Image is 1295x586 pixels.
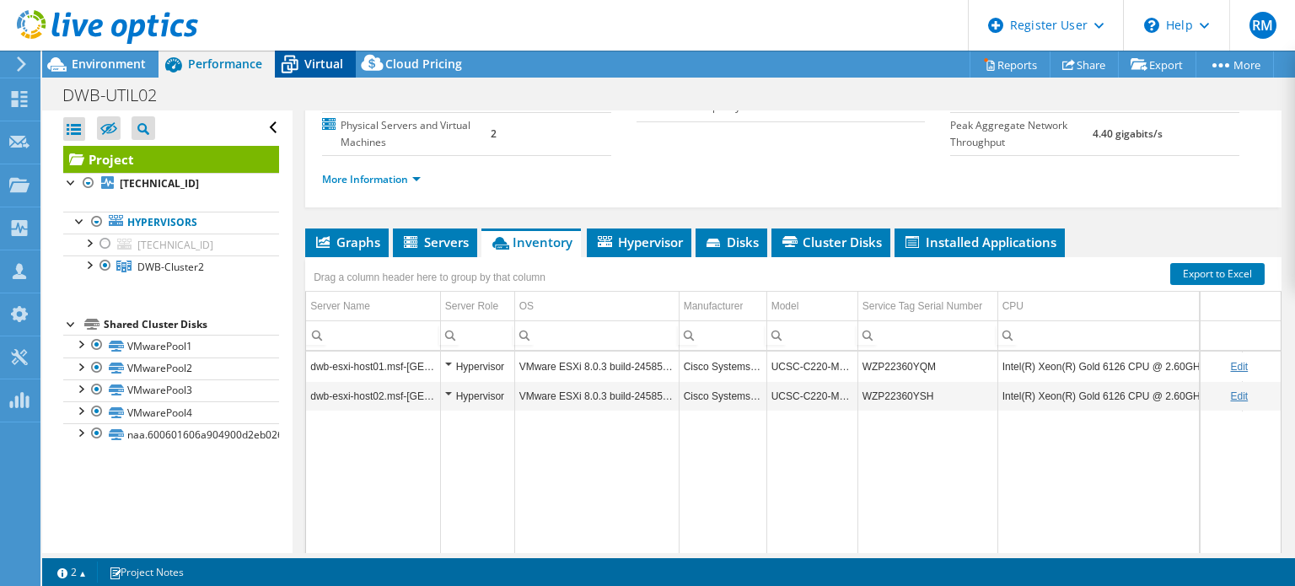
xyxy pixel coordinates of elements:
span: Graphs [314,234,380,250]
td: Column Server Name, Value dwb-esxi-host01.msf-usa.ny [306,352,440,381]
td: Model Column [766,292,857,321]
td: Column Server Role, Value Hypervisor [440,381,514,411]
td: Column Manufacturer, Value Cisco Systems Inc [679,381,766,411]
label: Peak Aggregate Network Throughput [950,117,1092,151]
a: VMwarePool1 [63,335,279,357]
a: Edit [1230,390,1248,402]
a: Reports [970,51,1051,78]
b: 4.40 gigabits/s [1093,126,1163,141]
a: More Information [322,172,421,186]
div: Service Tag Serial Number [862,296,983,316]
a: VMwarePool4 [63,401,279,423]
td: Column Service Tag Serial Number, Value WZP22360YQM [857,352,997,381]
span: Cluster Disks [780,234,882,250]
td: Manufacturer Column [679,292,766,321]
span: Environment [72,56,146,72]
td: Column Server Role, Filter cell [440,320,514,350]
a: Project [63,146,279,173]
a: Hypervisors [63,212,279,234]
td: Column Model, Value UCSC-C220-M5SX [766,381,857,411]
h1: DWB-UTIL02 [55,86,183,105]
span: Virtual [304,56,343,72]
td: Column CPU, Value Intel(R) Xeon(R) Gold 6126 CPU @ 2.60GHz 2.60 GHz [997,381,1242,411]
div: Hypervisor [445,357,510,377]
td: Column Server Name, Value dwb-esxi-host02.msf-usa.ny [306,381,440,411]
td: Column Model, Filter cell [766,320,857,350]
a: [TECHNICAL_ID] [63,234,279,255]
td: Column Service Tag Serial Number, Value WZP22360YSH [857,381,997,411]
td: OS Column [514,292,679,321]
div: Shared Cluster Disks [104,315,279,335]
td: Column Manufacturer, Value Cisco Systems Inc [679,352,766,381]
a: Edit [1230,361,1248,373]
a: More [1196,51,1274,78]
td: Column OS, Value VMware ESXi 8.0.3 build-24585383 [514,381,679,411]
label: Physical Servers and Virtual Machines [322,117,491,151]
span: Performance [188,56,262,72]
svg: \n [1144,18,1159,33]
span: RM [1249,12,1276,39]
span: Hypervisor [595,234,683,250]
td: Column Service Tag Serial Number, Filter cell [857,320,997,350]
td: Service Tag Serial Number Column [857,292,997,321]
a: VMwarePool2 [63,358,279,379]
span: [TECHNICAL_ID] [137,238,213,252]
div: Drag a column header here to group by that column [309,266,550,289]
a: Share [1050,51,1119,78]
a: Export to Excel [1170,263,1265,285]
a: 2 [46,562,98,583]
b: 2 [491,126,497,141]
td: Column OS, Filter cell [514,320,679,350]
span: Inventory [490,234,572,250]
a: VMwarePool3 [63,379,279,401]
b: [TECHNICAL_ID] [120,176,199,191]
span: DWB-Cluster2 [137,260,204,274]
td: Column Model, Value UCSC-C220-M5SX [766,352,857,381]
div: CPU [1002,296,1024,316]
td: Column CPU, Value Intel(R) Xeon(R) Gold 6126 CPU @ 2.60GHz 2.60 GHz [997,352,1242,381]
span: Installed Applications [903,234,1056,250]
td: Column Server Name, Filter cell [306,320,440,350]
a: [TECHNICAL_ID] [63,173,279,195]
td: Server Role Column [440,292,514,321]
td: Column Server Role, Value Hypervisor [440,352,514,381]
a: naa.600601606a904900d2eb0261b9657e8b [63,423,279,445]
td: Server Name Column [306,292,440,321]
a: Export [1118,51,1196,78]
span: Cloud Pricing [385,56,462,72]
div: Server Role [445,296,498,316]
a: Project Notes [97,562,196,583]
span: Disks [704,234,759,250]
a: DWB-Cluster2 [63,255,279,277]
td: Column OS, Value VMware ESXi 8.0.3 build-24585383 [514,352,679,381]
b: 17.38 TiB [848,99,892,114]
span: Servers [401,234,469,250]
div: Hypervisor [445,386,510,406]
div: Server Name [310,296,370,316]
td: Column CPU, Filter cell [997,320,1242,350]
td: CPU Column [997,292,1242,321]
div: OS [519,296,534,316]
td: Column Manufacturer, Filter cell [679,320,766,350]
div: Manufacturer [684,296,744,316]
div: Model [771,296,799,316]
